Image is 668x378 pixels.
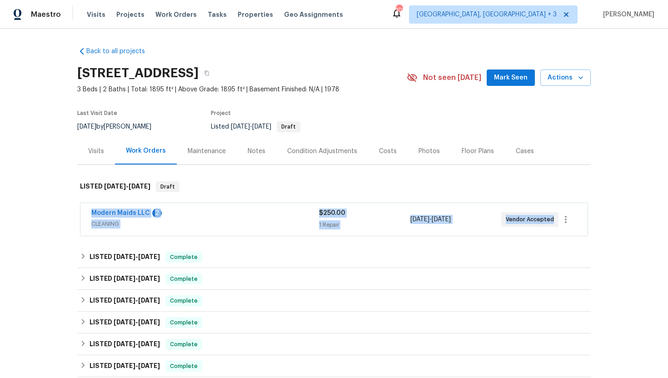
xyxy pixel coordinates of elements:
span: Maestro [31,10,61,19]
span: Listed [211,124,300,130]
span: - [231,124,271,130]
span: [DATE] [138,254,160,260]
h6: LISTED [90,295,160,306]
div: LISTED [DATE]-[DATE]Complete [77,312,591,333]
button: Actions [540,70,591,86]
span: Complete [166,340,201,349]
span: Tasks [208,11,227,18]
span: [DATE] [114,363,135,369]
span: Mark Seen [494,72,528,84]
span: [PERSON_NAME] [599,10,654,19]
span: - [114,363,160,369]
span: [DATE] [138,319,160,325]
span: Actions [548,72,583,84]
span: [DATE] [231,124,250,130]
div: Maintenance [188,147,226,156]
span: [DATE] [432,216,451,223]
div: Condition Adjustments [287,147,357,156]
span: [DATE] [114,254,135,260]
span: Not seen [DATE] [423,73,481,82]
button: Mark Seen [487,70,535,86]
span: [DATE] [104,183,126,189]
span: Work Orders [155,10,197,19]
button: Copy Address [199,65,215,81]
span: [DATE] [138,341,160,347]
div: Visits [88,147,104,156]
span: - [114,341,160,347]
span: Project [211,110,231,116]
div: Notes [248,147,265,156]
span: - [104,183,150,189]
span: - [114,297,160,303]
span: [DATE] [114,297,135,303]
h6: LISTED [90,252,160,263]
div: Costs [379,147,397,156]
span: Projects [116,10,145,19]
div: LISTED [DATE]-[DATE]Complete [77,290,591,312]
div: LISTED [DATE]-[DATE]Complete [77,246,591,268]
span: - [114,319,160,325]
span: Draft [157,182,179,191]
span: [DATE] [252,124,271,130]
span: - [114,254,160,260]
div: Floor Plans [462,147,494,156]
span: Properties [238,10,273,19]
div: by [PERSON_NAME] [77,121,162,132]
div: LISTED [DATE]-[DATE]Complete [77,268,591,290]
div: Work Orders [126,146,166,155]
span: - [114,275,160,282]
span: [DATE] [410,216,429,223]
span: [GEOGRAPHIC_DATA], [GEOGRAPHIC_DATA] + 3 [417,10,557,19]
h6: LISTED [90,317,160,328]
span: CLEANING [91,219,319,229]
div: Cases [516,147,534,156]
span: [DATE] [129,183,150,189]
span: [DATE] [138,297,160,303]
span: Complete [166,318,201,327]
span: [DATE] [114,341,135,347]
span: Visits [87,10,105,19]
a: Modern Maids LLC [91,210,150,216]
span: Last Visit Date [77,110,117,116]
span: $250.00 [319,210,345,216]
a: Back to all projects [77,47,165,56]
h6: LISTED [90,274,160,284]
span: 3 Beds | 2 Baths | Total: 1895 ft² | Above Grade: 1895 ft² | Basement Finished: N/A | 1978 [77,85,407,94]
div: 109 [396,5,402,15]
span: Geo Assignments [284,10,343,19]
div: 1 Repair [319,220,410,229]
h2: [STREET_ADDRESS] [77,69,199,78]
div: LISTED [DATE]-[DATE]Complete [77,355,591,377]
div: 2 [152,209,162,218]
span: [DATE] [77,124,96,130]
span: [DATE] [138,275,160,282]
h6: LISTED [90,361,160,372]
span: - [410,215,451,224]
span: Draft [278,124,299,129]
div: Photos [419,147,440,156]
span: Complete [166,362,201,371]
span: [DATE] [114,275,135,282]
span: Complete [166,274,201,283]
span: [DATE] [114,319,135,325]
span: Vendor Accepted [506,215,558,224]
span: Complete [166,253,201,262]
span: [DATE] [138,363,160,369]
div: LISTED [DATE]-[DATE]Draft [77,172,591,201]
span: Complete [166,296,201,305]
h6: LISTED [80,181,150,192]
div: LISTED [DATE]-[DATE]Complete [77,333,591,355]
h6: LISTED [90,339,160,350]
